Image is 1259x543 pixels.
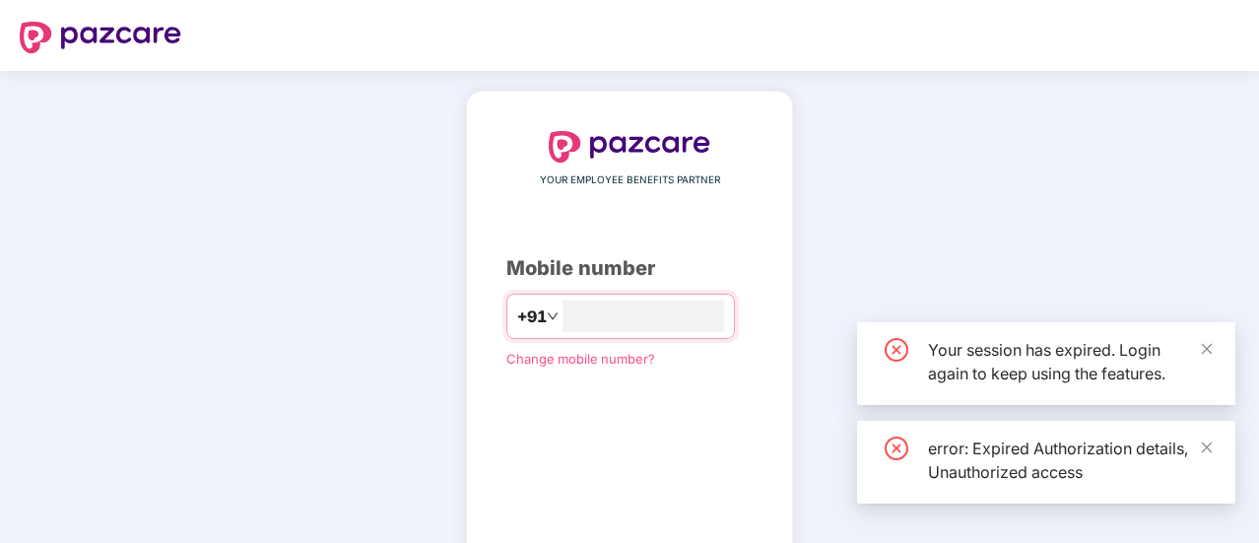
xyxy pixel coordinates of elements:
[549,131,710,163] img: logo
[928,338,1212,385] div: Your session has expired. Login again to keep using the features.
[928,437,1212,484] div: error: Expired Authorization details, Unauthorized access
[885,338,908,362] span: close-circle
[506,253,753,284] div: Mobile number
[1200,342,1214,356] span: close
[540,172,720,188] span: YOUR EMPLOYEE BENEFITS PARTNER
[517,305,547,329] span: +91
[506,351,655,367] a: Change mobile number?
[20,22,181,53] img: logo
[885,437,908,460] span: close-circle
[547,310,559,322] span: down
[1200,441,1214,454] span: close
